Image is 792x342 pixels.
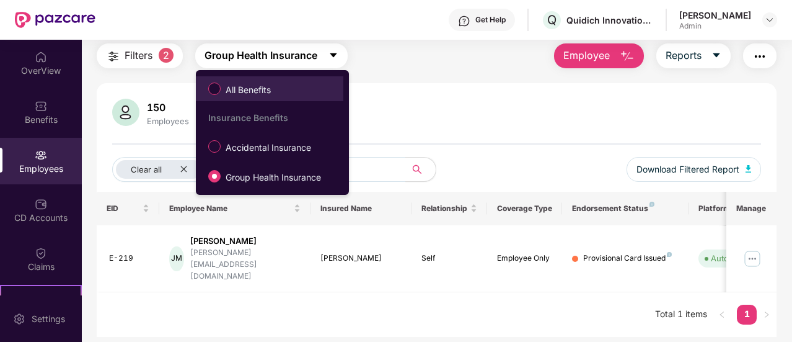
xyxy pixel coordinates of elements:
[131,164,162,174] span: Clear all
[649,202,654,207] img: svg+xml;base64,PHN2ZyB4bWxucz0iaHR0cDovL3d3dy53My5vcmcvMjAwMC9zdmciIHdpZHRoPSI4IiBoZWlnaHQ9IjgiIH...
[106,49,121,64] img: svg+xml;base64,PHN2ZyB4bWxucz0iaHR0cDovL3d3dy53My5vcmcvMjAwMC9zdmciIHdpZHRoPSIyNCIgaGVpZ2h0PSIyNC...
[411,192,487,225] th: Relationship
[698,204,767,214] div: Platform Status
[320,253,402,264] div: [PERSON_NAME]
[726,192,777,225] th: Manage
[144,116,191,126] div: Employees
[547,12,557,27] span: Q
[208,112,343,123] div: Insurance Benefits
[711,50,721,61] span: caret-down
[458,15,470,27] img: svg+xml;base64,PHN2ZyBpZD0iSGVscC0zMngzMiIgeG1sbnM9Imh0dHA6Ly93d3cudzMub3JnLzIwMDAvc3ZnIiB3aWR0aD...
[572,204,678,214] div: Endorsement Status
[13,313,25,325] img: svg+xml;base64,PHN2ZyBpZD0iU2V0dGluZy0yMHgyMCIgeG1sbnM9Imh0dHA6Ly93d3cudzMub3JnLzIwMDAvc3ZnIiB3aW...
[712,305,732,325] li: Previous Page
[310,192,411,225] th: Insured Name
[15,12,95,28] img: New Pazcare Logo
[28,313,69,325] div: Settings
[421,253,477,264] div: Self
[765,15,775,25] img: svg+xml;base64,PHN2ZyBpZD0iRHJvcGRvd24tMzJ4MzIiIHhtbG5zPSJodHRwOi8vd3d3LnczLm9yZy8yMDAwL3N2ZyIgd2...
[679,9,751,21] div: [PERSON_NAME]
[180,165,188,173] span: close
[746,165,752,173] img: svg+xml;base64,PHN2ZyB4bWxucz0iaHR0cDovL3d3dy53My5vcmcvMjAwMC9zdmciIHhtbG5zOnhsaW5rPSJodHRwOi8vd3...
[627,157,762,182] button: Download Filtered Report
[35,51,47,63] img: svg+xml;base64,PHN2ZyBpZD0iSG9tZSIgeG1sbnM9Imh0dHA6Ly93d3cudzMub3JnLzIwMDAvc3ZnIiB3aWR0aD0iMjAiIG...
[757,305,777,325] li: Next Page
[195,43,348,68] button: Group Health Insurancecaret-down
[97,43,183,68] button: Filters2
[583,253,672,264] div: Provisional Card Issued
[656,43,731,68] button: Reportscaret-down
[97,192,160,225] th: EID
[328,50,338,61] span: caret-down
[711,252,760,264] div: Auto Verified
[221,141,316,155] span: Accidental Insurance
[190,247,301,282] div: [PERSON_NAME][EMAIL_ADDRESS][DOMAIN_NAME]
[655,305,707,325] li: Total 1 items
[679,21,751,31] div: Admin
[497,253,553,264] div: Employee Only
[742,249,762,269] img: manageButton
[667,252,672,257] img: svg+xml;base64,PHN2ZyB4bWxucz0iaHR0cDovL3d3dy53My5vcmcvMjAwMC9zdmciIHdpZHRoPSI4IiBoZWlnaHQ9IjgiIH...
[35,149,47,161] img: svg+xml;base64,PHN2ZyBpZD0iRW1wbG95ZWVzIiB4bWxucz0iaHR0cDovL3d3dy53My5vcmcvMjAwMC9zdmciIHdpZHRoPS...
[737,305,757,323] a: 1
[169,204,291,214] span: Employee Name
[109,253,150,264] div: E-219
[169,246,183,271] div: JM
[159,192,310,225] th: Employee Name
[752,49,767,64] img: svg+xml;base64,PHN2ZyB4bWxucz0iaHR0cDovL3d3dy53My5vcmcvMjAwMC9zdmciIHdpZHRoPSIyNCIgaGVpZ2h0PSIyNC...
[718,311,726,318] span: left
[190,235,301,247] div: [PERSON_NAME]
[35,100,47,112] img: svg+xml;base64,PHN2ZyBpZD0iQmVuZWZpdHMiIHhtbG5zPSJodHRwOi8vd3d3LnczLm9yZy8yMDAwL3N2ZyIgd2lkdGg9Ij...
[144,101,191,114] div: 150
[221,83,276,97] span: All Benefits
[566,14,653,26] div: Quidich Innovation Labs Private Limited
[737,305,757,325] li: 1
[554,43,644,68] button: Employee
[666,48,702,63] span: Reports
[763,311,770,318] span: right
[159,48,174,63] span: 2
[35,247,47,259] img: svg+xml;base64,PHN2ZyBpZD0iQ2xhaW0iIHhtbG5zPSJodHRwOi8vd3d3LnczLm9yZy8yMDAwL3N2ZyIgd2lkdGg9IjIwIi...
[221,171,326,184] span: Group Health Insurance
[620,49,635,64] img: svg+xml;base64,PHN2ZyB4bWxucz0iaHR0cDovL3d3dy53My5vcmcvMjAwMC9zdmciIHhtbG5zOnhsaW5rPSJodHRwOi8vd3...
[112,157,225,182] button: Clear allclose
[563,48,610,63] span: Employee
[125,48,152,63] span: Filters
[112,99,139,126] img: svg+xml;base64,PHN2ZyB4bWxucz0iaHR0cDovL3d3dy53My5vcmcvMjAwMC9zdmciIHhtbG5zOnhsaW5rPSJodHRwOi8vd3...
[107,204,141,214] span: EID
[636,163,739,176] span: Download Filtered Report
[475,15,506,25] div: Get Help
[757,305,777,325] button: right
[405,164,429,174] span: search
[405,157,436,182] button: search
[487,192,563,225] th: Coverage Type
[205,48,317,63] span: Group Health Insurance
[35,198,47,210] img: svg+xml;base64,PHN2ZyBpZD0iQ0RfQWNjb3VudHMiIGRhdGEtbmFtZT0iQ0QgQWNjb3VudHMiIHhtbG5zPSJodHRwOi8vd3...
[421,204,468,214] span: Relationship
[712,305,732,325] button: left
